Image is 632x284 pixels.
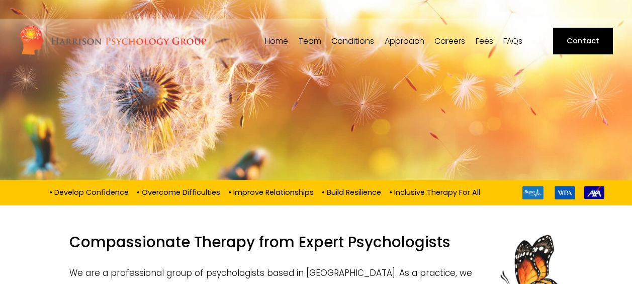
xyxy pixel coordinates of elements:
[385,37,424,45] span: Approach
[19,25,207,57] img: Harrison Psychology Group
[69,233,563,257] h1: Compassionate Therapy from Expert Psychologists
[476,36,493,46] a: Fees
[28,186,505,197] p: • Develop Confidence • Overcome Difficulties • Improve Relationships • Build Resilience • Inclusi...
[299,37,321,45] span: Team
[434,36,465,46] a: Careers
[385,36,424,46] a: folder dropdown
[331,36,374,46] a: folder dropdown
[503,36,522,46] a: FAQs
[265,36,288,46] a: Home
[331,37,374,45] span: Conditions
[299,36,321,46] a: folder dropdown
[553,28,613,54] a: Contact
